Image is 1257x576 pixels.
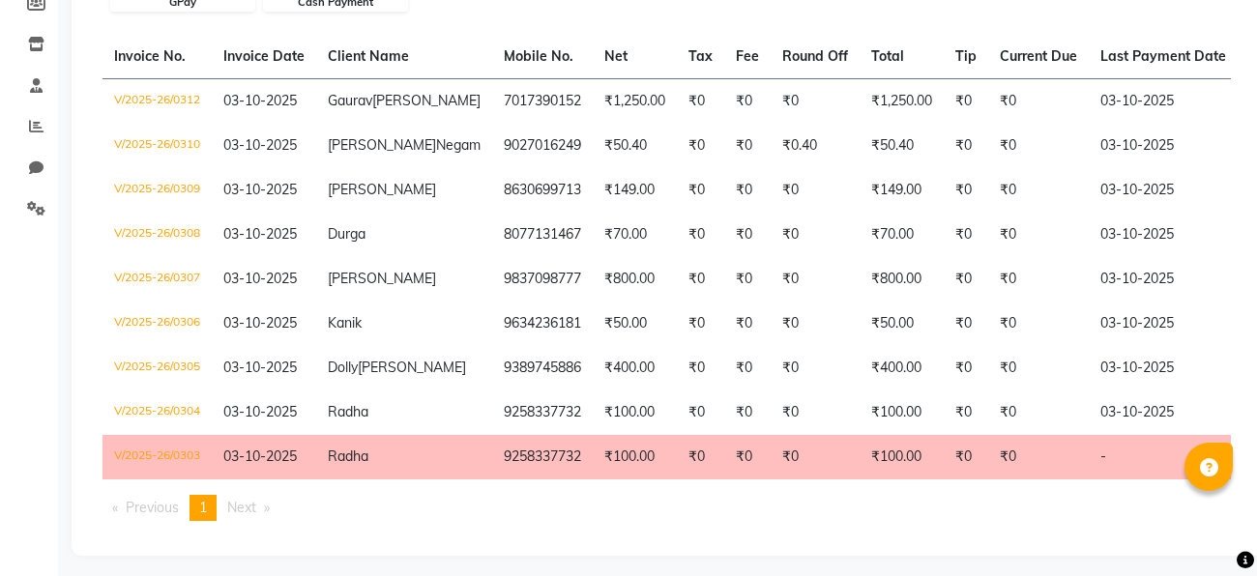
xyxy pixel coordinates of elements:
td: ₹0 [677,390,724,435]
span: Negam [436,136,481,154]
td: ₹0 [988,78,1089,124]
span: Invoice No. [114,47,186,65]
td: ₹100.00 [860,390,944,435]
td: 8077131467 [492,213,593,257]
td: ₹0 [724,435,771,479]
td: 03-10-2025 [1089,390,1238,435]
td: ₹0 [677,124,724,168]
td: 9837098777 [492,257,593,302]
td: 03-10-2025 [1089,78,1238,124]
span: 03-10-2025 [223,181,297,198]
td: ₹0 [988,213,1089,257]
span: Previous [126,499,179,516]
td: ₹0 [944,302,988,346]
span: Current Due [1000,47,1077,65]
td: V/2025-26/0307 [102,257,212,302]
td: ₹1,250.00 [593,78,677,124]
td: 03-10-2025 [1089,124,1238,168]
td: ₹1,250.00 [860,78,944,124]
span: Next [227,499,256,516]
td: ₹100.00 [593,390,677,435]
td: V/2025-26/0304 [102,390,212,435]
td: ₹0 [944,390,988,435]
span: Net [604,47,628,65]
td: 9258337732 [492,390,593,435]
td: ₹0 [988,390,1089,435]
span: 03-10-2025 [223,447,297,465]
td: ₹0 [988,124,1089,168]
span: [PERSON_NAME] [372,92,481,109]
td: ₹400.00 [860,346,944,390]
td: 9258337732 [492,435,593,479]
span: Invoice Date [223,47,305,65]
td: ₹0 [724,346,771,390]
td: V/2025-26/0310 [102,124,212,168]
td: ₹50.00 [593,302,677,346]
td: V/2025-26/0305 [102,346,212,390]
td: ₹0 [677,213,724,257]
span: Total [871,47,904,65]
td: ₹50.40 [593,124,677,168]
td: ₹0 [944,213,988,257]
td: 9027016249 [492,124,593,168]
td: ₹0 [944,257,988,302]
td: ₹0 [771,346,860,390]
td: ₹70.00 [593,213,677,257]
span: 1 [199,499,207,516]
td: ₹0 [724,78,771,124]
span: [PERSON_NAME] [328,270,436,287]
td: ₹0.40 [771,124,860,168]
td: 03-10-2025 [1089,213,1238,257]
td: ₹400.00 [593,346,677,390]
span: 03-10-2025 [223,403,297,420]
td: ₹0 [677,168,724,213]
td: ₹149.00 [860,168,944,213]
td: V/2025-26/0308 [102,213,212,257]
td: 9389745886 [492,346,593,390]
td: 03-10-2025 [1089,168,1238,213]
td: ₹0 [677,78,724,124]
td: ₹0 [771,257,860,302]
span: Client Name [328,47,409,65]
td: ₹0 [677,257,724,302]
td: ₹100.00 [860,435,944,479]
td: ₹800.00 [593,257,677,302]
td: ₹0 [988,346,1089,390]
td: V/2025-26/0312 [102,78,212,124]
span: Kanik [328,314,362,331]
nav: Pagination [102,495,1231,521]
td: 03-10-2025 [1089,346,1238,390]
span: 03-10-2025 [223,136,297,154]
td: ₹0 [771,390,860,435]
span: [PERSON_NAME] [328,181,436,198]
span: 03-10-2025 [223,359,297,376]
td: ₹0 [771,435,860,479]
td: ₹50.40 [860,124,944,168]
span: Tip [955,47,977,65]
span: Radha [328,447,368,465]
td: ₹0 [677,346,724,390]
td: ₹0 [771,168,860,213]
td: ₹0 [771,302,860,346]
td: 7017390152 [492,78,593,124]
span: 03-10-2025 [223,314,297,331]
td: ₹800.00 [860,257,944,302]
td: ₹0 [944,435,988,479]
span: Fee [736,47,759,65]
td: ₹0 [724,257,771,302]
span: Radha [328,403,368,420]
td: ₹0 [677,302,724,346]
span: 03-10-2025 [223,225,297,243]
span: 03-10-2025 [223,92,297,109]
td: ₹50.00 [860,302,944,346]
td: V/2025-26/0309 [102,168,212,213]
span: [PERSON_NAME] [358,359,466,376]
td: ₹0 [771,78,860,124]
td: ₹0 [724,302,771,346]
td: ₹0 [988,302,1089,346]
td: V/2025-26/0303 [102,435,212,479]
td: 03-10-2025 [1089,302,1238,346]
td: ₹0 [944,124,988,168]
span: Tax [688,47,713,65]
td: ₹0 [988,168,1089,213]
